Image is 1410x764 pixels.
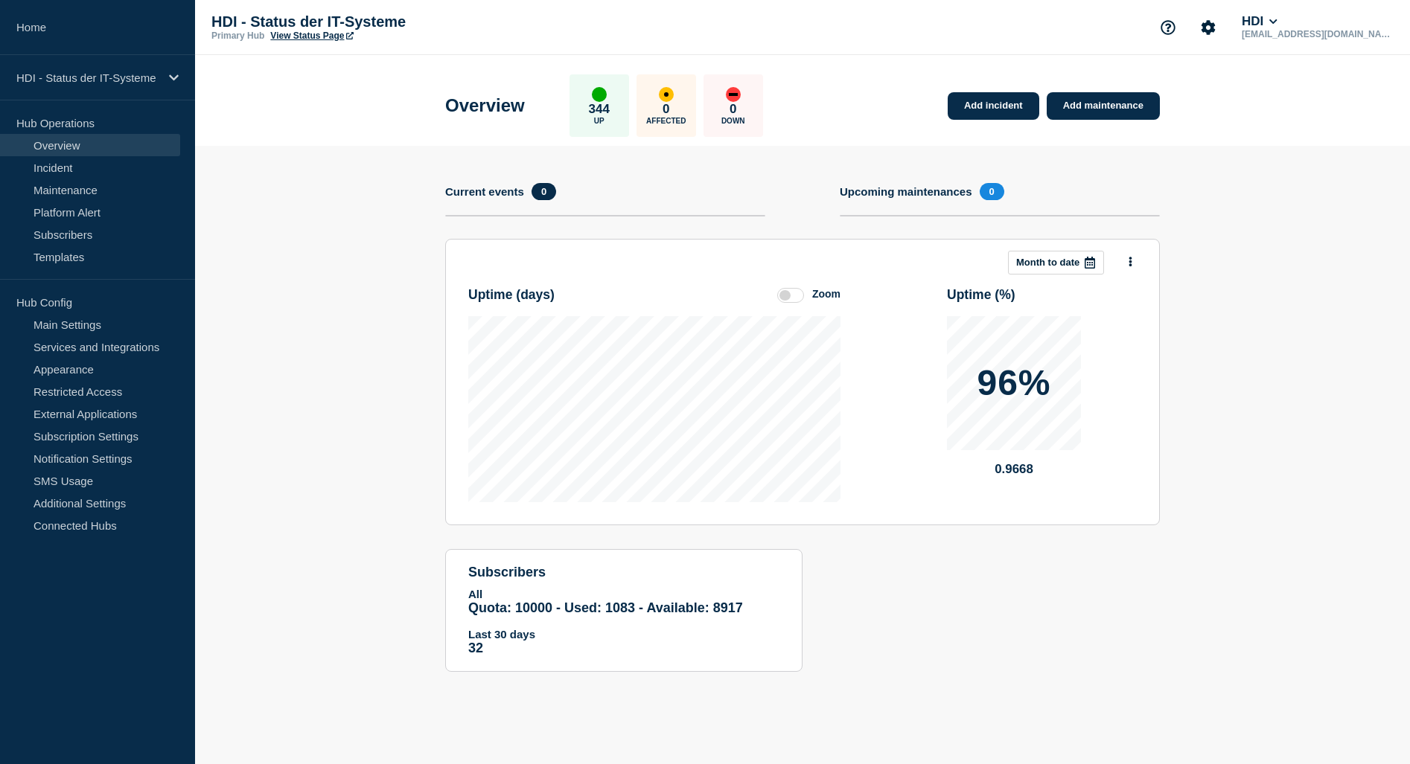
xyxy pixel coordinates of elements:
h4: Current events [445,185,524,198]
div: up [592,87,607,102]
button: Month to date [1008,251,1104,275]
p: HDI - Status der IT-Systeme [16,71,159,84]
h4: subscribers [468,565,779,580]
button: Account settings [1193,12,1224,43]
div: Zoom [812,288,840,300]
div: affected [659,87,674,102]
button: Support [1152,12,1184,43]
p: 0 [730,102,736,117]
p: HDI - Status der IT-Systeme [211,13,509,31]
p: 0.9668 [947,462,1081,477]
p: 0 [663,102,669,117]
div: down [726,87,741,102]
p: Affected [646,117,686,125]
p: Down [721,117,745,125]
p: 32 [468,641,779,656]
p: 96% [977,365,1050,401]
span: 0 [532,183,556,200]
h3: Uptime ( days ) [468,287,555,303]
p: 344 [589,102,610,117]
h1: Overview [445,95,525,116]
a: Add incident [948,92,1039,120]
a: View Status Page [270,31,353,41]
p: Month to date [1016,257,1079,268]
p: [EMAIL_ADDRESS][DOMAIN_NAME] [1239,29,1394,39]
button: HDI [1239,14,1280,29]
p: All [468,588,779,600]
p: Primary Hub [211,31,264,41]
h3: Uptime ( % ) [947,287,1015,303]
h4: Upcoming maintenances [840,185,972,198]
a: Add maintenance [1047,92,1160,120]
span: Quota: 10000 - Used: 1083 - Available: 8917 [468,600,743,615]
p: Last 30 days [468,628,779,641]
span: 0 [980,183,1004,200]
p: Up [594,117,604,125]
